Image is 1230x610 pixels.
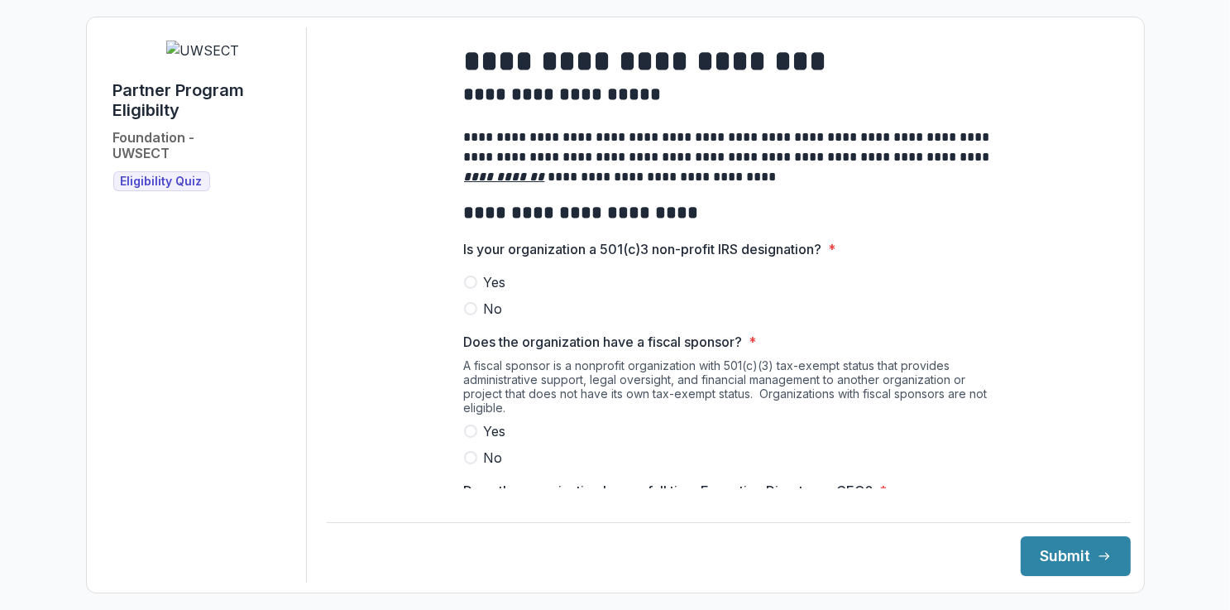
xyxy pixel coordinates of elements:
[113,130,195,161] h2: Foundation - UWSECT
[1021,536,1131,576] button: Submit
[113,80,293,120] h1: Partner Program Eligibilty
[484,299,503,319] span: No
[464,481,873,501] p: Does the organization have a full time Executive Director or CEO?
[484,421,506,441] span: Yes
[484,272,506,292] span: Yes
[464,239,822,259] p: Is your organization a 501(c)3 non-profit IRS designation?
[464,332,743,352] p: Does the organization have a fiscal sponsor?
[166,41,239,60] img: UWSECT
[121,175,203,189] span: Eligibility Quiz
[484,448,503,468] span: No
[464,358,993,421] div: A fiscal sponsor is a nonprofit organization with 501(c)(3) tax-exempt status that provides admin...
